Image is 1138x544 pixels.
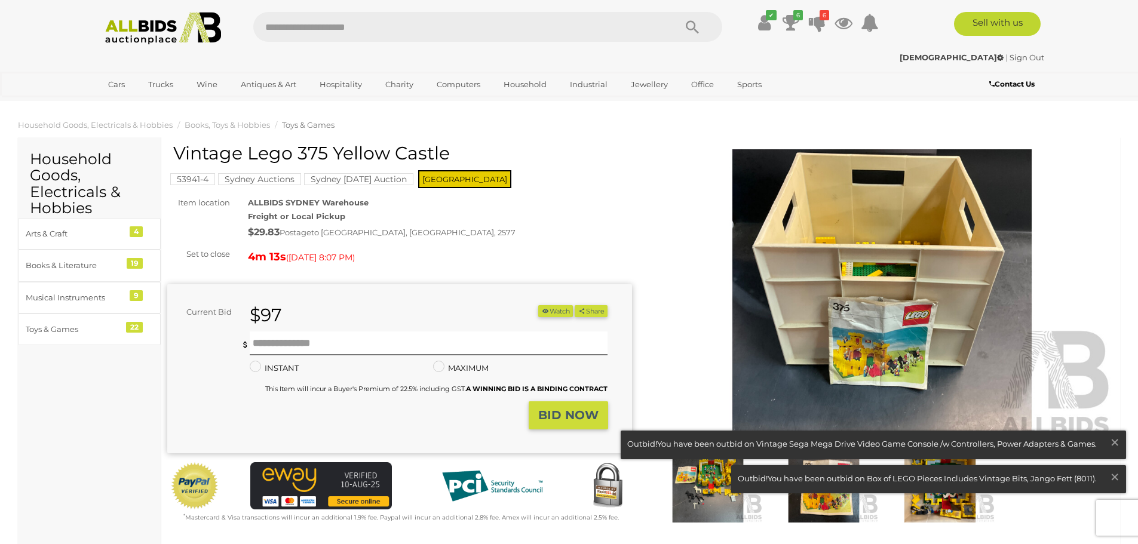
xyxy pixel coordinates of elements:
[729,75,769,94] a: Sports
[538,408,599,422] strong: BID NOW
[653,451,763,523] img: Vintage Lego 375 Yellow Castle
[429,75,488,94] a: Computers
[248,250,286,263] strong: 4m 13s
[900,53,1004,62] strong: [DEMOGRAPHIC_DATA]
[30,151,149,217] h2: Household Goods, Electricals & Hobbies
[218,173,301,185] mark: Sydney Auctions
[26,227,124,241] div: Arts & Craft
[466,385,608,393] b: A WINNING BID IS A BINDING CONTRACT
[26,259,124,272] div: Books & Literature
[1109,431,1120,454] span: ×
[126,322,143,333] div: 22
[989,79,1035,88] b: Contact Us
[820,10,829,20] i: 6
[989,78,1038,91] a: Contact Us
[248,198,369,207] strong: ALLBIDS SYDNEY Warehouse
[282,120,335,130] a: Toys & Games
[100,75,133,94] a: Cars
[289,252,352,263] span: [DATE] 8:07 PM
[793,10,803,20] i: 6
[650,149,1115,448] img: Vintage Lego 375 Yellow Castle
[248,224,632,241] div: Postage
[900,53,1005,62] a: [DEMOGRAPHIC_DATA]
[1005,53,1008,62] span: |
[584,462,631,510] img: Secured by Rapid SSL
[312,75,370,94] a: Hospitality
[250,361,299,375] label: INSTANT
[250,304,282,326] strong: $97
[808,12,826,33] a: 6
[189,75,225,94] a: Wine
[756,12,774,33] a: ✔
[99,12,228,45] img: Allbids.com.au
[311,228,516,237] span: to [GEOGRAPHIC_DATA], [GEOGRAPHIC_DATA], 2577
[173,143,629,163] h1: Vintage Lego 375 Yellow Castle
[1010,53,1044,62] a: Sign Out
[1109,465,1120,488] span: ×
[18,250,161,281] a: Books & Literature 19
[130,226,143,237] div: 4
[662,12,722,42] button: Search
[158,196,239,210] div: Item location
[766,10,777,20] i: ✔
[18,282,161,314] a: Musical Instruments 9
[26,322,124,336] div: Toys & Games
[683,75,722,94] a: Office
[304,173,413,185] mark: Sydney [DATE] Auction
[248,211,345,221] strong: Freight or Local Pickup
[233,75,304,94] a: Antiques & Art
[170,462,219,510] img: Official PayPal Seal
[183,514,619,521] small: Mastercard & Visa transactions will incur an additional 1.9% fee. Paypal will incur an additional...
[140,75,181,94] a: Trucks
[18,218,161,250] a: Arts & Craft 4
[286,253,355,262] span: ( )
[130,290,143,301] div: 9
[433,361,489,375] label: MAXIMUM
[562,75,615,94] a: Industrial
[538,305,573,318] button: Watch
[623,75,676,94] a: Jewellery
[170,173,215,185] mark: 53941-4
[170,174,215,184] a: 53941-4
[248,226,280,238] strong: $29.83
[158,247,239,261] div: Set to close
[218,174,301,184] a: Sydney Auctions
[782,12,800,33] a: 6
[538,305,573,318] li: Watch this item
[100,94,201,114] a: [GEOGRAPHIC_DATA]
[18,314,161,345] a: Toys & Games 22
[954,12,1041,36] a: Sell with us
[432,462,552,510] img: PCI DSS compliant
[529,401,608,429] button: BID NOW
[378,75,421,94] a: Charity
[167,305,241,319] div: Current Bid
[496,75,554,94] a: Household
[18,120,173,130] a: Household Goods, Electricals & Hobbies
[575,305,608,318] button: Share
[304,174,413,184] a: Sydney [DATE] Auction
[418,170,511,188] span: [GEOGRAPHIC_DATA]
[250,462,392,509] img: eWAY Payment Gateway
[127,258,143,269] div: 19
[26,291,124,305] div: Musical Instruments
[265,385,608,393] small: This Item will incur a Buyer's Premium of 22.5% including GST.
[185,120,270,130] a: Books, Toys & Hobbies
